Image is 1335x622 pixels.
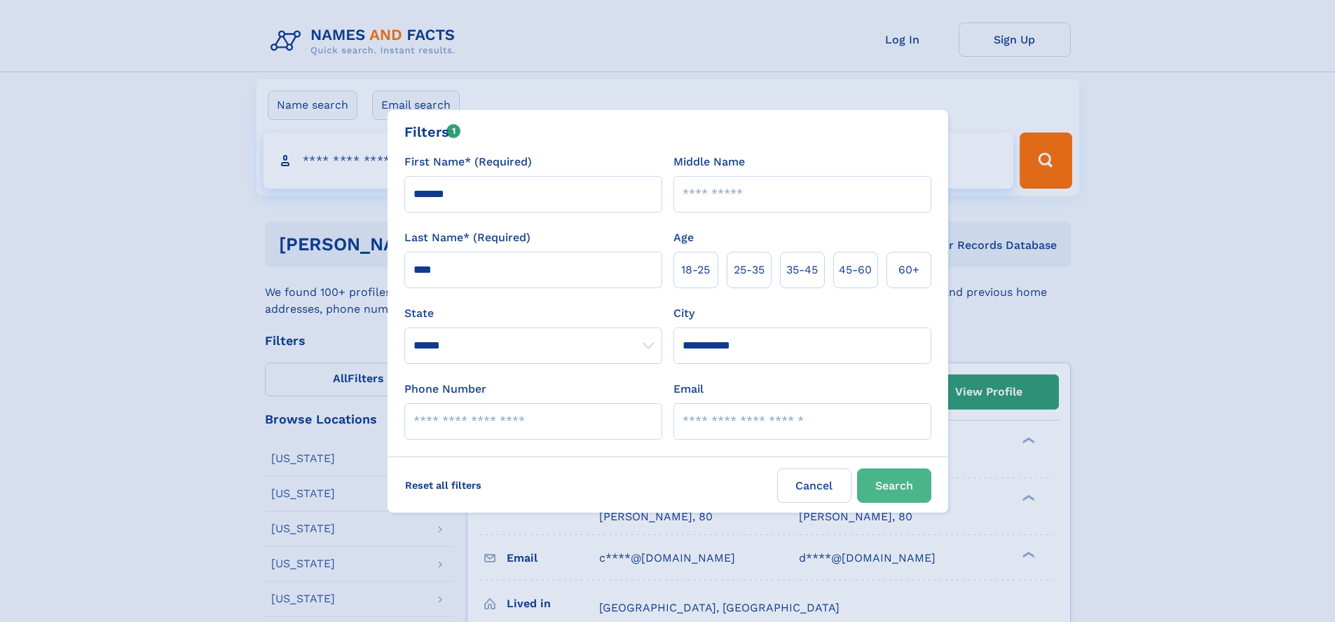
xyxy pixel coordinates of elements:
[734,262,765,278] span: 25‑35
[673,381,704,398] label: Email
[839,262,872,278] span: 45‑60
[404,121,461,142] div: Filters
[673,154,745,170] label: Middle Name
[681,262,710,278] span: 18‑25
[673,229,694,246] label: Age
[404,305,662,322] label: State
[857,468,931,503] button: Search
[396,468,491,502] label: Reset all filters
[404,154,532,170] label: First Name* (Required)
[404,229,530,246] label: Last Name* (Required)
[786,262,818,278] span: 35‑45
[404,381,486,398] label: Phone Number
[777,468,851,503] label: Cancel
[898,262,919,278] span: 60+
[673,305,694,322] label: City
